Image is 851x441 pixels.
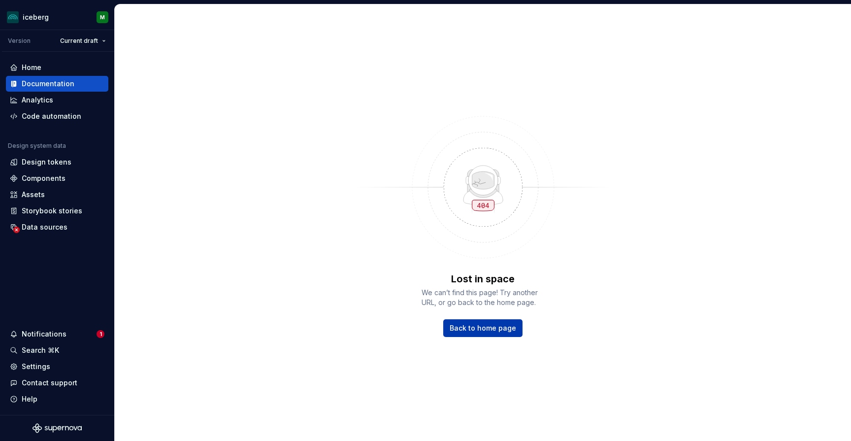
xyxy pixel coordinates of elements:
a: Back to home page [443,319,523,337]
svg: Supernova Logo [33,423,82,433]
span: Back to home page [450,323,516,333]
div: M [100,13,105,21]
div: Code automation [22,111,81,121]
div: Home [22,63,41,72]
a: Analytics [6,92,108,108]
div: Help [22,394,37,404]
div: Data sources [22,222,67,232]
div: Assets [22,190,45,200]
div: Contact support [22,378,77,388]
button: Help [6,391,108,407]
div: Search ⌘K [22,345,59,355]
a: Design tokens [6,154,108,170]
button: Search ⌘K [6,342,108,358]
a: Documentation [6,76,108,92]
div: iceberg [23,12,49,22]
div: Components [22,173,65,183]
a: Home [6,60,108,75]
a: Components [6,170,108,186]
div: Documentation [22,79,74,89]
a: Assets [6,187,108,203]
a: Code automation [6,108,108,124]
button: icebergM [2,6,112,28]
span: 1 [97,330,104,338]
div: Design tokens [22,157,71,167]
a: Settings [6,359,108,374]
a: Data sources [6,219,108,235]
a: Storybook stories [6,203,108,219]
button: Notifications1 [6,326,108,342]
div: Settings [22,362,50,372]
span: Current draft [60,37,98,45]
div: Version [8,37,31,45]
div: Analytics [22,95,53,105]
div: Storybook stories [22,206,82,216]
button: Contact support [6,375,108,391]
div: Notifications [22,329,66,339]
img: 418c6d47-6da6-4103-8b13-b5999f8989a1.png [7,11,19,23]
div: Design system data [8,142,66,150]
span: We can’t find this page! Try another URL, or go back to the home page. [422,288,545,307]
p: Lost in space [451,272,515,286]
button: Current draft [56,34,110,48]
